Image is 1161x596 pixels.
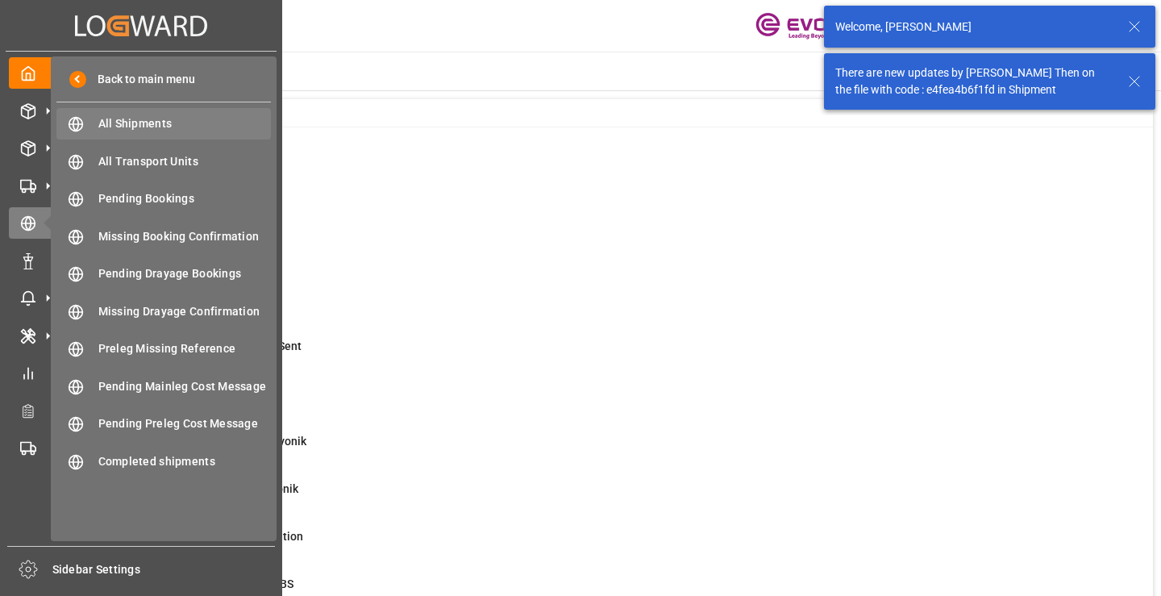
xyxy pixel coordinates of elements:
[98,190,272,207] span: Pending Bookings
[82,528,1133,562] a: 33ABS: Missing Booking ConfirmationShipment
[98,415,272,432] span: Pending Preleg Cost Message
[9,357,273,389] a: My Reports
[56,145,271,177] a: All Transport Units
[56,408,271,440] a: Pending Preleg Cost Message
[9,244,273,276] a: Non Conformance
[82,433,1133,467] a: 2Error on Initial Sales Order to EvonikShipment
[82,386,1133,419] a: 3ETD < 3 Days,No Del # Rec'dShipment
[82,481,1133,515] a: 0Error Sales Order Update to EvonikShipment
[98,340,272,357] span: Preleg Missing Reference
[56,258,271,290] a: Pending Drayage Bookings
[56,220,271,252] a: Missing Booking Confirmation
[82,148,1133,181] a: 0MOT Missing at Order LevelSales Order-IVPO
[98,265,272,282] span: Pending Drayage Bookings
[98,228,272,245] span: Missing Booking Confirmation
[98,115,272,132] span: All Shipments
[56,108,271,140] a: All Shipments
[56,333,271,365] a: Preleg Missing Reference
[52,561,276,578] span: Sidebar Settings
[56,370,271,402] a: Pending Mainleg Cost Message
[9,394,273,426] a: Transport Planner
[755,12,860,40] img: Evonik-brand-mark-Deep-Purple-RGB.jpeg_1700498283.jpeg
[82,338,1133,372] a: 19ETD>3 Days Past,No Cost Msg SentShipment
[86,71,195,88] span: Back to main menu
[835,19,1113,35] div: Welcome, [PERSON_NAME]
[82,195,1133,229] a: 50ABS: No Init Bkg Conf DateShipment
[9,57,273,89] a: My Cockpit
[82,243,1133,277] a: 21ABS: No Bkg Req Sent DateShipment
[98,453,272,470] span: Completed shipments
[56,295,271,327] a: Missing Drayage Confirmation
[98,378,272,395] span: Pending Mainleg Cost Message
[9,432,273,464] a: Transport Planning
[56,445,271,477] a: Completed shipments
[82,290,1133,324] a: 2ETA > 10 Days , No ATA EnteredShipment
[835,65,1113,98] div: There are new updates by [PERSON_NAME] Then on the file with code : e4fea4b6f1fd in Shipment
[98,153,272,170] span: All Transport Units
[56,183,271,215] a: Pending Bookings
[98,303,272,320] span: Missing Drayage Confirmation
